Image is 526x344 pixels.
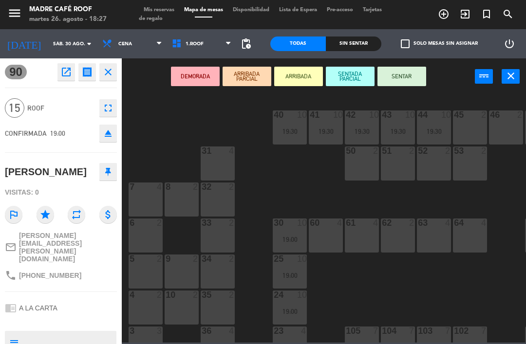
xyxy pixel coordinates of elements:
[229,326,235,335] div: 4
[490,110,490,119] div: 46
[517,110,523,119] div: 2
[157,290,163,299] div: 2
[401,39,478,48] label: Solo mesas sin asignar
[401,39,410,48] span: check_box_outline_blank
[373,326,379,335] div: 7
[333,110,343,119] div: 10
[476,6,497,22] span: Reserva especial
[481,146,487,155] div: 2
[418,218,418,227] div: 63
[50,129,65,137] span: 19:00
[5,270,17,281] i: phone
[273,308,307,315] div: 19:00
[5,206,22,223] i: outlined_flag
[229,254,235,263] div: 2
[83,38,95,50] i: arrow_drop_down
[5,302,17,314] i: chrome_reader_mode
[229,290,235,299] div: 2
[5,65,27,79] span: 90
[78,63,96,81] button: receipt
[270,36,326,51] div: Todas
[475,69,493,84] button: power_input
[102,102,114,114] i: fullscreen
[297,290,307,299] div: 10
[381,128,415,135] div: 19:30
[504,38,515,50] i: power_settings_new
[445,218,451,227] div: 4
[273,272,307,279] div: 19:00
[19,272,81,279] span: [PHONE_NUMBER]
[179,7,228,13] span: Mapa de mesas
[297,110,307,119] div: 10
[19,304,57,312] span: A LA CARTA
[326,36,381,51] div: Sin sentar
[418,110,418,119] div: 44
[273,236,307,243] div: 19:00
[481,218,487,227] div: 4
[99,99,117,117] button: fullscreen
[171,67,220,86] button: DEMORADA
[5,98,24,118] span: 15
[240,38,252,50] span: pending_actions
[322,7,358,13] span: Pre-acceso
[273,128,307,135] div: 19:30
[193,182,199,191] div: 2
[297,218,307,227] div: 10
[5,184,117,201] div: Visitas: 0
[157,326,163,335] div: 3
[445,326,451,335] div: 7
[409,146,415,155] div: 2
[301,326,307,335] div: 4
[19,232,117,263] span: [PERSON_NAME][EMAIL_ADDRESS][PERSON_NAME][DOMAIN_NAME]
[57,63,75,81] button: open_in_new
[454,6,476,22] span: WALK IN
[229,218,235,227] div: 2
[37,206,54,223] i: star
[274,7,322,13] span: Lista de Espera
[157,218,163,227] div: 2
[409,326,415,335] div: 7
[297,254,307,263] div: 10
[5,129,47,137] span: CONFIRMADA
[454,218,454,227] div: 64
[505,70,517,82] i: close
[433,6,454,22] span: RESERVAR MESA
[193,254,199,263] div: 2
[7,6,22,24] button: menu
[274,67,323,86] button: ARRIBADA
[29,15,107,24] div: martes 26. agosto - 18:27
[409,218,415,227] div: 2
[157,182,163,191] div: 4
[68,206,85,223] i: repeat
[193,290,199,299] div: 2
[5,164,87,180] div: [PERSON_NAME]
[102,66,114,78] i: close
[309,128,343,135] div: 19:30
[27,103,94,114] span: Roof
[445,146,451,155] div: 2
[60,66,72,78] i: open_in_new
[478,70,490,82] i: power_input
[157,254,163,263] div: 2
[326,67,375,86] button: SENTADA PARCIAL
[81,66,93,78] i: receipt
[337,218,343,227] div: 4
